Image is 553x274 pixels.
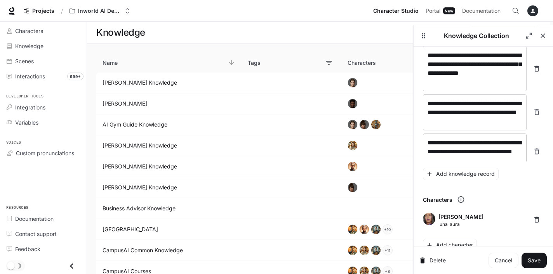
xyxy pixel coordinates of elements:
span: Custom pronunciations [16,149,74,157]
a: Variables [3,116,83,129]
span: Portal [426,6,440,16]
img: 13597d63-4103-42b0-bccf-e7a1dc7bbe1a-1024.webp [371,246,381,255]
div: Nikola Tesla [371,224,381,234]
button: Delete Knowledge [420,253,446,268]
button: Open workspace menu [66,3,134,19]
button: Save [522,253,547,268]
span: Contact support [15,230,57,238]
p: Inworld AI Demos kamil [78,8,122,14]
img: Luna Aura [423,213,435,225]
img: 27875e34-558c-460c-83e8-31b838de0f8f-1024.webp [348,162,357,171]
a: Contact support [3,227,83,241]
button: Drag to resize [417,29,431,43]
img: af91b037-5a22-4366-8e4d-2ea93d042ead-1024.webp [360,120,369,129]
a: Custom pronunciations [3,146,83,160]
img: 766e898e-821f-4733-a3c3-6cd6b94c5ec0-1024.webp [348,246,357,255]
img: 766e898e-821f-4733-a3c3-6cd6b94c5ec0-1024.webp [348,225,357,234]
div: Adam [348,78,358,88]
span: Interactions [15,72,45,80]
p: Adebayo Ogunlesi [103,100,229,108]
p: CampusAI Common Knowledge [103,246,229,254]
div: / [58,7,66,15]
p: Characters [348,57,376,68]
a: Knowledge [3,39,83,53]
p: Name [103,57,118,68]
span: Delete [530,213,544,229]
a: Feedback [3,242,83,256]
img: ee37d3b1-816d-4acb-95dd-60ef0e6e928f-1024.webp [348,78,357,87]
img: 756d6e06-2475-4733-8ade-c14899f26770-1024.webp [348,99,357,108]
span: Character Studio [373,6,419,16]
button: Add character [423,239,477,251]
div: Anna [348,182,358,192]
p: Anna Knowledge [103,184,229,191]
h1: Knowledge [96,25,145,40]
span: Knowledge [15,42,43,50]
span: 999+ [67,73,83,80]
p: Knowledge Collection [431,31,522,40]
div: Anna [359,120,369,130]
p: AI Gym Guide Knowledge [103,121,229,128]
a: Characters [3,24,83,38]
a: Documentation [3,212,83,225]
button: Close drawer [63,258,80,274]
p: Characters [423,196,452,204]
p: Tags [248,57,261,68]
button: Add knowledge [469,25,541,40]
div: Nikola Tesla [371,245,381,255]
p: Adam Knowledge [103,79,229,87]
span: Feedback [15,245,40,253]
span: Documentation [462,6,501,16]
p: Aida Carewell Knowledge [103,142,229,149]
img: 76e28ab9-5cd5-4b1a-9a97-f0f53520157d-1024.webp [371,120,381,129]
p: CampusAI Building [103,225,229,233]
div: + 10 [383,224,393,234]
img: ccd63915-a6a3-4ce4-a436-bb5c6e6a6d7f-1024.webp [348,141,357,150]
span: Integrations [15,103,45,111]
p: [PERSON_NAME] [438,213,483,221]
button: Filter [323,57,335,69]
span: Variables [15,118,38,127]
div: Promptheus [348,245,358,255]
p: Alfred von Cache Knowledge [103,163,229,170]
a: Go to projects [20,3,58,19]
div: + 11 [383,245,393,255]
div: Cafeinator [371,120,381,130]
div: Alfred von Cache [359,224,369,234]
div: New [443,7,455,14]
p: Business Advisor Knowledge [103,205,229,212]
img: ee37d3b1-816d-4acb-95dd-60ef0e6e928f-1024.webp [348,120,357,129]
span: Projects [32,8,54,14]
span: Characters [15,27,43,35]
img: af91b037-5a22-4366-8e4d-2ea93d042ead-1024.webp [348,183,357,192]
a: Interactions [3,69,83,83]
div: Aida Carewell [359,245,369,255]
img: ccd63915-a6a3-4ce4-a436-bb5c6e6a6d7f-1024.webp [360,246,369,255]
span: Scenes [15,57,34,65]
div: Promptheus [348,224,358,234]
button: Add knowledge record [423,168,499,180]
button: Open Command Menu [508,3,523,19]
a: Integrations [3,101,83,114]
img: 13597d63-4103-42b0-bccf-e7a1dc7bbe1a-1024.webp [371,225,381,234]
a: Cancel [489,253,518,268]
img: 27875e34-558c-460c-83e8-31b838de0f8f-1024.webp [360,225,369,234]
div: Alfred von Cache [348,161,358,172]
p: luna_aura [438,221,483,228]
span: Dark mode toggle [7,261,15,270]
span: Documentation [15,215,54,223]
a: Scenes [3,54,83,68]
div: Adebayo Ogunlesi [348,99,358,109]
div: Adam [348,120,358,130]
div: Aida Carewell [348,140,358,151]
